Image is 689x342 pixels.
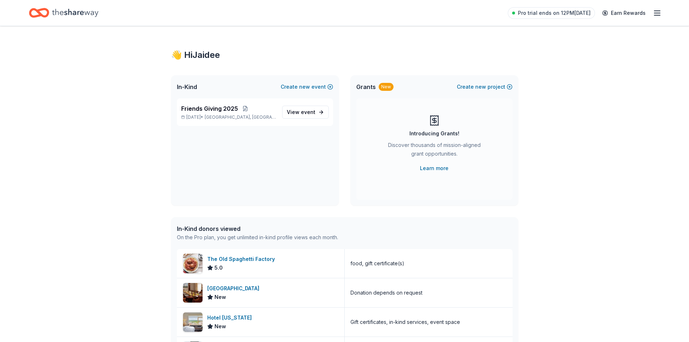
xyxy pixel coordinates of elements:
div: On the Pro plan, you get unlimited in-kind profile views each month. [177,233,338,242]
div: In-Kind donors viewed [177,224,338,233]
div: Donation depends on request [350,288,422,297]
span: event [301,109,315,115]
div: 👋 Hi Jaidee [171,49,518,61]
img: Image for Hotel Roanoke [183,283,203,303]
div: The Old Spaghetti Factory [207,255,278,263]
span: 5.0 [214,263,223,272]
span: View [287,108,315,117]
span: Pro trial ends on 12PM[DATE] [518,9,591,17]
span: In-Kind [177,83,197,91]
span: New [214,322,226,331]
div: Hotel [US_STATE] [207,313,255,322]
a: Home [29,4,98,21]
div: Discover thousands of mission-aligned grant opportunities. [385,141,484,161]
button: Createnewevent [281,83,333,91]
div: Gift certificates, in-kind services, event space [350,318,460,326]
span: new [299,83,310,91]
div: [GEOGRAPHIC_DATA] [207,284,262,293]
a: View event [282,106,329,119]
div: New [379,83,394,91]
div: Introducing Grants! [409,129,459,138]
button: Createnewproject [457,83,513,91]
span: [GEOGRAPHIC_DATA], [GEOGRAPHIC_DATA] [205,114,276,120]
span: Friends Giving 2025 [181,104,238,113]
span: new [475,83,486,91]
a: Learn more [420,164,448,173]
span: Grants [356,83,376,91]
p: [DATE] • [181,114,276,120]
a: Pro trial ends on 12PM[DATE] [508,7,595,19]
span: New [214,293,226,301]
a: Earn Rewards [598,7,650,20]
div: food, gift certificate(s) [350,259,404,268]
img: Image for Hotel Vermont [183,312,203,332]
img: Image for The Old Spaghetti Factory [183,254,203,273]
